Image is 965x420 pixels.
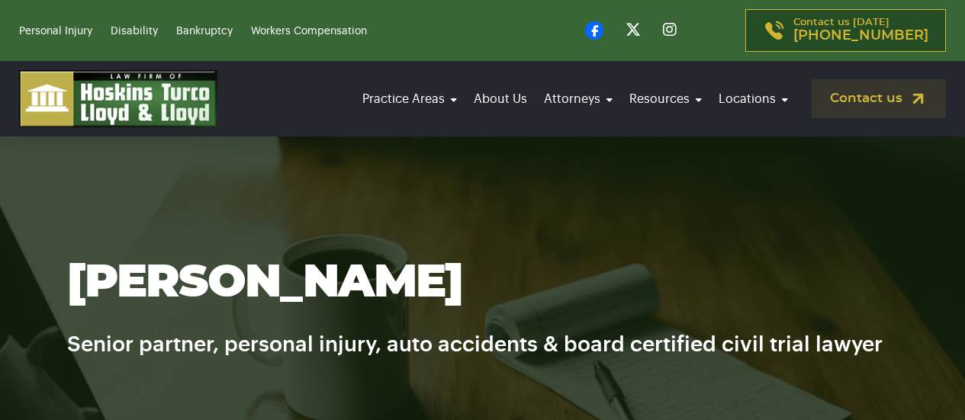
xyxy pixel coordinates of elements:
a: Disability [111,26,158,37]
a: Attorneys [539,78,617,120]
a: Personal Injury [19,26,92,37]
a: Bankruptcy [176,26,233,37]
h1: [PERSON_NAME] [67,256,899,309]
p: Contact us [DATE] [793,18,928,43]
a: About Us [469,78,532,120]
a: Contact us [812,79,946,118]
img: logo [19,70,217,127]
h6: Senior partner, personal injury, auto accidents & board certified civil trial lawyer [67,309,899,361]
span: [PHONE_NUMBER] [793,28,928,43]
a: Locations [714,78,793,120]
a: Contact us [DATE][PHONE_NUMBER] [745,9,946,52]
a: Workers Compensation [251,26,367,37]
a: Practice Areas [358,78,462,120]
a: Resources [625,78,706,120]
